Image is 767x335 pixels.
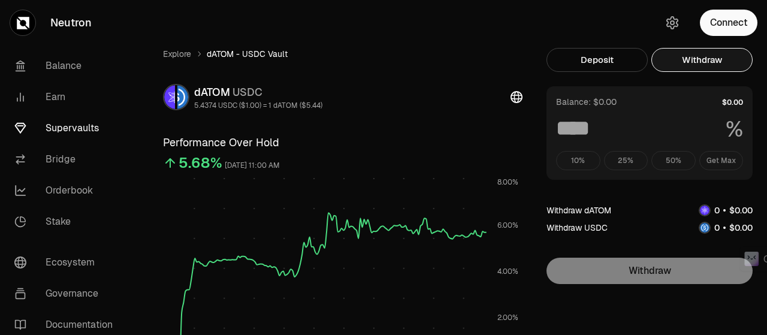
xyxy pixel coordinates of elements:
a: Ecosystem [5,247,129,278]
a: Supervaults [5,113,129,144]
tspan: 8.00% [497,177,518,187]
div: Withdraw dATOM [546,204,611,216]
tspan: 2.00% [497,313,518,322]
img: dATOM Logo [164,85,175,109]
a: Bridge [5,144,129,175]
a: Stake [5,206,129,237]
span: USDC [232,85,262,99]
a: Explore [163,48,191,60]
a: Orderbook [5,175,129,206]
div: Withdraw USDC [546,222,608,234]
div: [DATE] 11:00 AM [225,159,280,173]
a: Governance [5,278,129,309]
h3: Performance Over Hold [163,134,523,151]
button: Withdraw [651,48,753,72]
tspan: 4.00% [497,267,518,276]
div: 5.68% [179,153,222,173]
div: 5.4374 USDC ($1.00) = 1 dATOM ($5.44) [194,101,322,110]
span: dATOM - USDC Vault [207,48,288,60]
a: Earn [5,82,129,113]
button: Connect [700,10,757,36]
div: dATOM [194,84,322,101]
img: USDC Logo [700,223,709,233]
button: Deposit [546,48,648,72]
span: % [726,117,743,141]
img: USDC Logo [177,85,188,109]
img: dATOM Logo [700,206,709,215]
tspan: 6.00% [497,221,518,230]
a: Balance [5,50,129,82]
nav: breadcrumb [163,48,523,60]
div: Balance: $0.00 [556,96,617,108]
